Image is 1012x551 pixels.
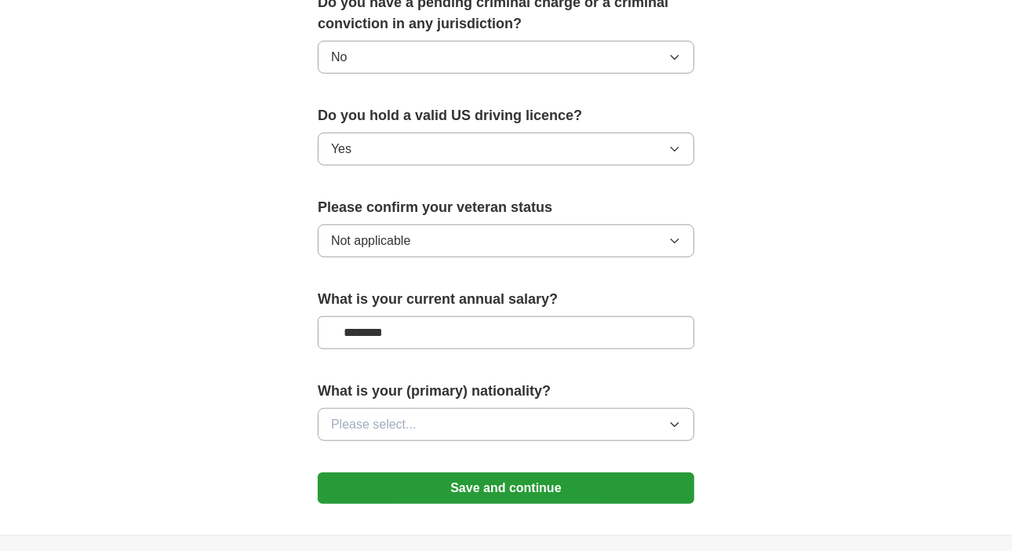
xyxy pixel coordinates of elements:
[331,48,347,67] span: No
[318,224,694,257] button: Not applicable
[318,473,694,504] button: Save and continue
[318,289,694,310] label: What is your current annual salary?
[318,381,694,402] label: What is your (primary) nationality?
[331,232,410,250] span: Not applicable
[318,408,694,441] button: Please select...
[331,140,351,159] span: Yes
[318,133,694,166] button: Yes
[331,415,417,434] span: Please select...
[318,105,694,126] label: Do you hold a valid US driving licence?
[318,41,694,74] button: No
[318,197,694,218] label: Please confirm your veteran status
